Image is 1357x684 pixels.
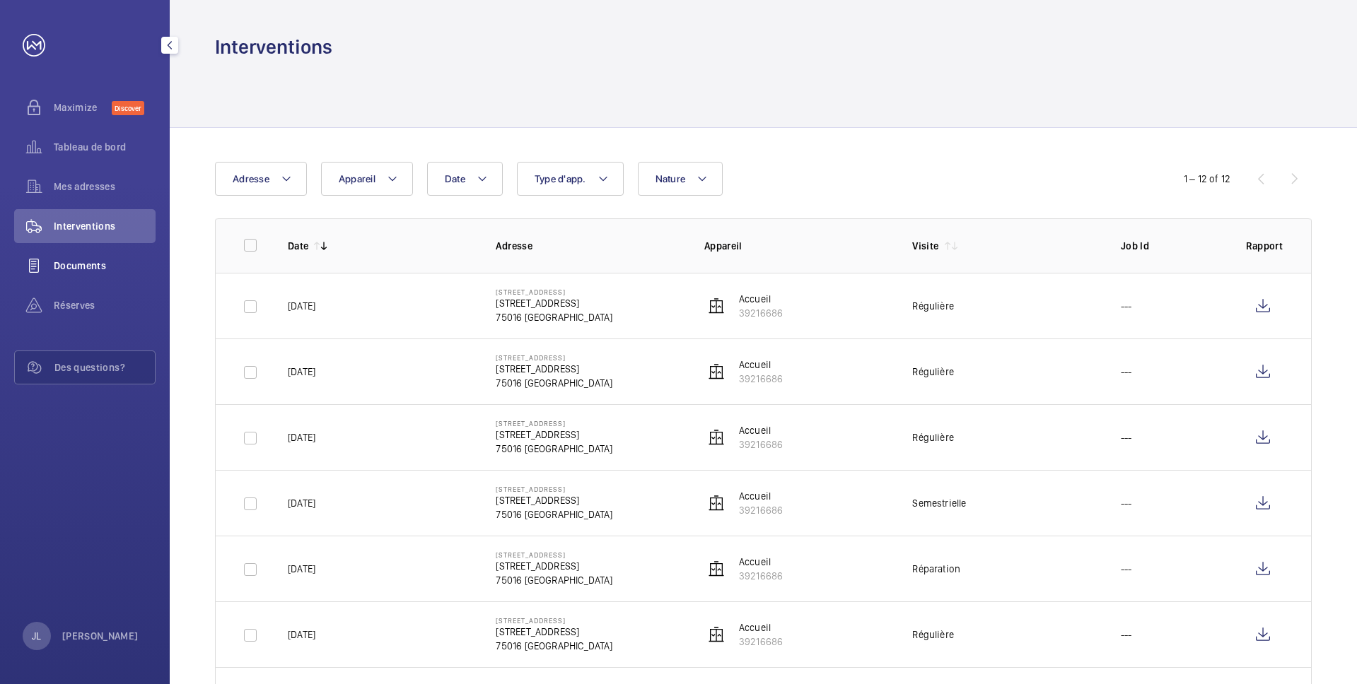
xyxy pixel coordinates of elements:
p: [PERSON_NAME] [62,629,139,643]
div: Régulière [912,365,954,379]
div: 1 – 12 of 12 [1184,172,1230,186]
p: [STREET_ADDRESS] [496,559,612,573]
p: 75016 [GEOGRAPHIC_DATA] [496,573,612,587]
p: --- [1121,430,1132,444]
div: Réparation [912,562,960,576]
p: [STREET_ADDRESS] [496,493,612,507]
img: elevator.svg [708,495,725,512]
span: Maximize [54,100,112,114]
p: 39216686 [739,635,783,649]
p: 39216686 [739,503,783,517]
p: [STREET_ADDRESS] [496,616,612,625]
span: Interventions [54,219,156,233]
p: --- [1121,562,1132,576]
p: 39216686 [739,569,783,583]
button: Date [427,162,503,196]
p: 75016 [GEOGRAPHIC_DATA] [496,310,612,324]
p: [DATE] [288,430,315,444]
p: [DATE] [288,627,315,642]
p: [STREET_ADDRESS] [496,353,612,362]
span: Documents [54,259,156,273]
div: Régulière [912,430,954,444]
p: Appareil [704,239,890,253]
p: [STREET_ADDRESS] [496,625,612,639]
p: 75016 [GEOGRAPHIC_DATA] [496,442,612,456]
p: [STREET_ADDRESS] [496,485,612,493]
span: Type d'app. [535,173,586,184]
p: Accueil [739,423,783,437]
p: 75016 [GEOGRAPHIC_DATA] [496,507,612,521]
p: [STREET_ADDRESS] [496,288,612,296]
p: [STREET_ADDRESS] [496,550,612,559]
img: elevator.svg [708,297,725,314]
p: [STREET_ADDRESS] [496,419,612,427]
p: --- [1121,299,1132,313]
button: Type d'app. [517,162,624,196]
p: [STREET_ADDRESS] [496,296,612,310]
h1: Interventions [215,34,332,60]
p: Job Id [1121,239,1223,253]
p: [DATE] [288,496,315,510]
p: [STREET_ADDRESS] [496,427,612,442]
div: Semestrielle [912,496,966,510]
span: Réserves [54,298,156,312]
p: [DATE] [288,562,315,576]
p: 75016 [GEOGRAPHIC_DATA] [496,639,612,653]
span: Tableau de bord [54,140,156,154]
button: Nature [638,162,723,196]
img: elevator.svg [708,429,725,446]
img: elevator.svg [708,363,725,380]
p: Visite [912,239,938,253]
img: elevator.svg [708,560,725,577]
p: Rapport [1246,239,1283,253]
span: Appareil [339,173,375,184]
p: --- [1121,627,1132,642]
span: Nature [656,173,686,184]
span: Mes adresses [54,179,156,194]
p: Date [288,239,308,253]
div: Régulière [912,627,954,642]
p: Accueil [739,358,783,372]
p: 39216686 [739,306,783,320]
div: Régulière [912,299,954,313]
p: Accueil [739,620,783,635]
p: Adresse [496,239,681,253]
p: 39216686 [739,372,783,386]
span: Adresse [233,173,269,184]
span: Discover [112,101,144,115]
p: JL [32,629,41,643]
p: [STREET_ADDRESS] [496,362,612,376]
p: 39216686 [739,437,783,452]
p: Accueil [739,555,783,569]
p: [DATE] [288,299,315,313]
p: Accueil [739,489,783,503]
p: --- [1121,365,1132,379]
p: Accueil [739,292,783,306]
p: 75016 [GEOGRAPHIC_DATA] [496,376,612,390]
img: elevator.svg [708,626,725,643]
span: Des questions? [54,360,155,375]
button: Appareil [321,162,413,196]
span: Date [445,173,465,184]
p: [DATE] [288,365,315,379]
button: Adresse [215,162,307,196]
p: --- [1121,496,1132,510]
